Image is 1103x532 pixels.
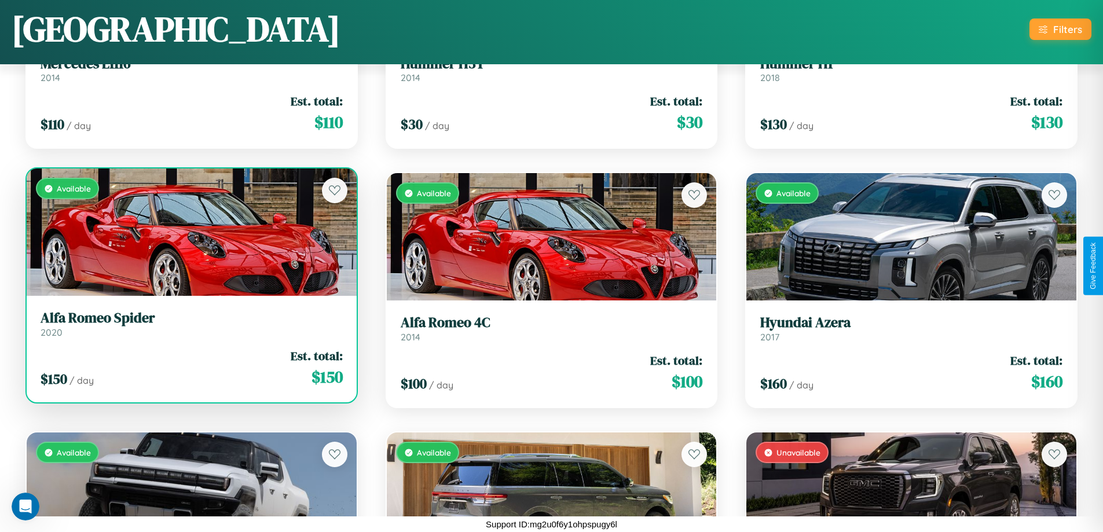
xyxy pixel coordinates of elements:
[57,447,91,457] span: Available
[41,56,343,84] a: Mercedes L11162014
[429,379,453,391] span: / day
[401,314,703,331] h3: Alfa Romeo 4C
[776,188,811,198] span: Available
[425,120,449,131] span: / day
[1010,352,1062,369] span: Est. total:
[760,72,780,83] span: 2018
[672,370,702,393] span: $ 100
[1053,23,1082,35] div: Filters
[417,188,451,198] span: Available
[789,120,813,131] span: / day
[789,379,813,391] span: / day
[291,347,343,364] span: Est. total:
[417,447,451,457] span: Available
[12,493,39,520] iframe: Intercom live chat
[401,314,703,343] a: Alfa Romeo 4C2014
[760,331,779,343] span: 2017
[69,375,94,386] span: / day
[312,365,343,388] span: $ 150
[67,120,91,131] span: / day
[41,115,64,134] span: $ 110
[650,352,702,369] span: Est. total:
[1031,111,1062,134] span: $ 130
[41,326,63,338] span: 2020
[401,56,703,84] a: Hummer H3T2014
[41,369,67,388] span: $ 150
[760,314,1062,331] h3: Hyundai Azera
[650,93,702,109] span: Est. total:
[776,447,820,457] span: Unavailable
[486,516,617,532] p: Support ID: mg2u0f6y1ohpspugy6l
[291,93,343,109] span: Est. total:
[401,374,427,393] span: $ 100
[677,111,702,134] span: $ 30
[401,115,423,134] span: $ 30
[1010,93,1062,109] span: Est. total:
[314,111,343,134] span: $ 110
[1031,370,1062,393] span: $ 160
[41,310,343,326] h3: Alfa Romeo Spider
[760,56,1062,84] a: Hummer H12018
[12,5,340,53] h1: [GEOGRAPHIC_DATA]
[760,374,787,393] span: $ 160
[401,72,420,83] span: 2014
[401,331,420,343] span: 2014
[1029,19,1091,40] button: Filters
[41,310,343,338] a: Alfa Romeo Spider2020
[57,184,91,193] span: Available
[1089,243,1097,289] div: Give Feedback
[760,314,1062,343] a: Hyundai Azera2017
[41,72,60,83] span: 2014
[760,115,787,134] span: $ 130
